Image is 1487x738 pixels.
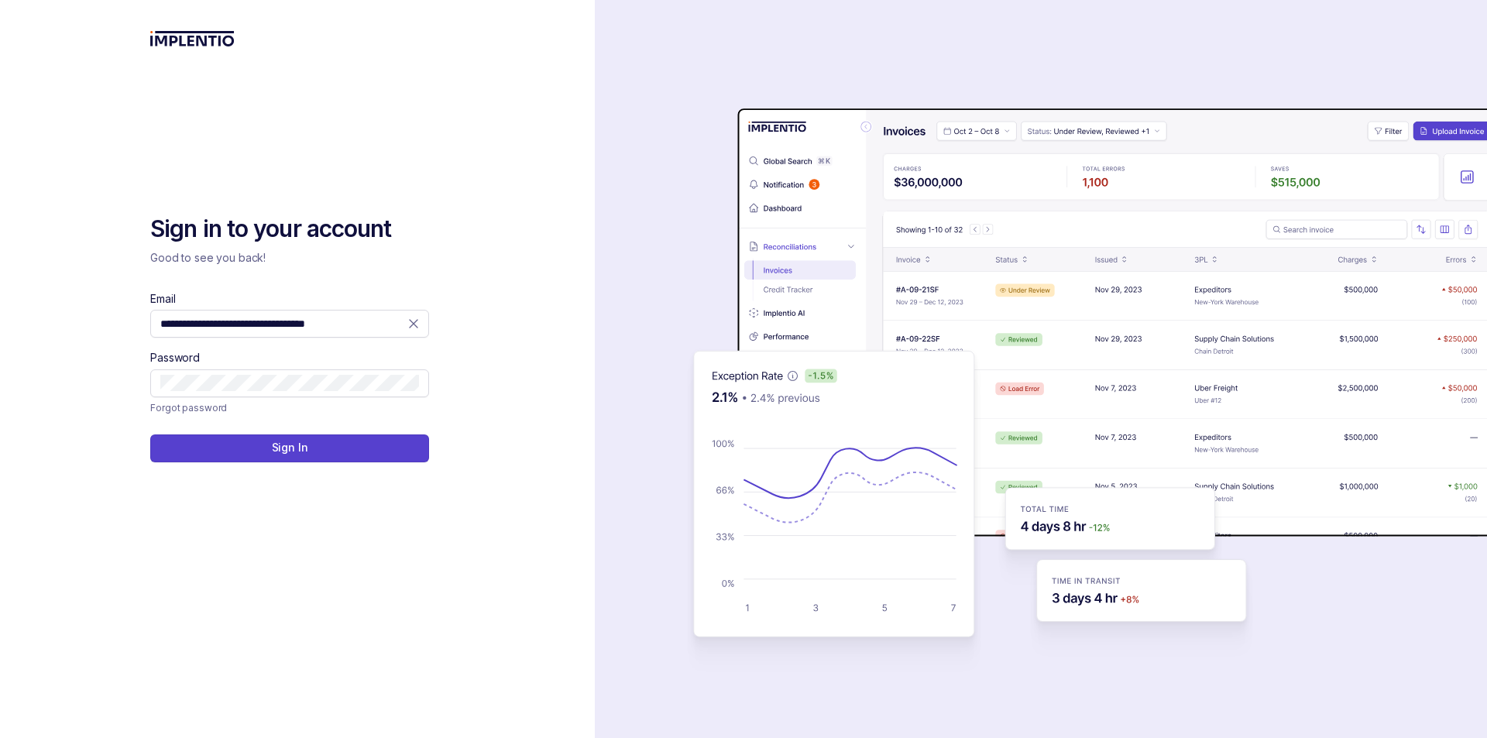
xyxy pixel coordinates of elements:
[150,350,200,366] label: Password
[150,250,429,266] p: Good to see you back!
[150,214,429,245] h2: Sign in to your account
[150,400,227,416] p: Forgot password
[272,440,308,455] p: Sign In
[150,31,235,46] img: logo
[150,400,227,416] a: Link Forgot password
[150,434,429,462] button: Sign In
[150,291,175,307] label: Email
